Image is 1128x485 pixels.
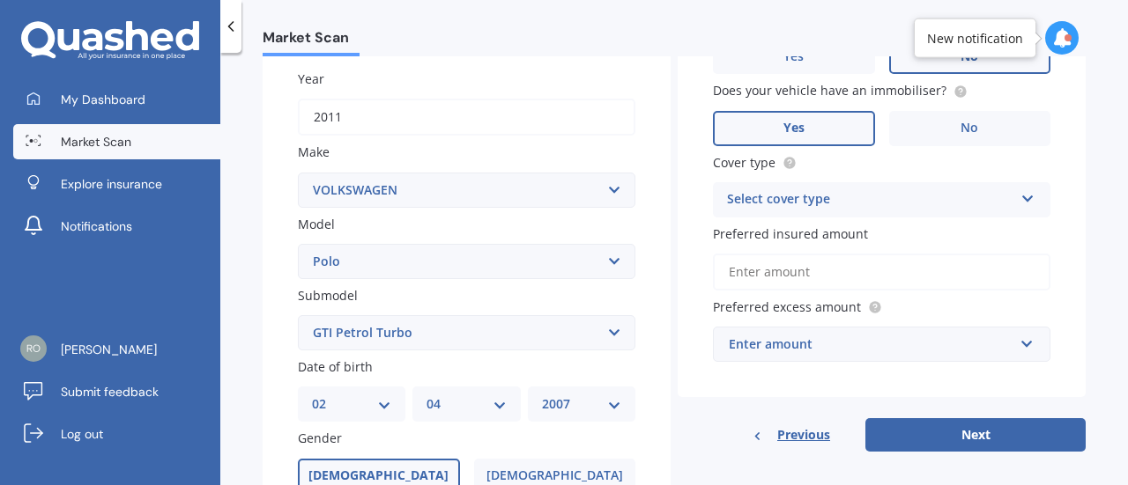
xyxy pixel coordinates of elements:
a: Log out [13,416,220,452]
span: No [961,121,978,136]
span: Market Scan [263,29,360,53]
a: Notifications [13,209,220,244]
span: Date of birth [298,358,373,375]
span: Log out [61,425,103,443]
div: Select cover type [727,189,1013,210]
span: No [961,49,978,64]
span: [DEMOGRAPHIC_DATA] [308,468,449,483]
span: Does your vehicle have an immobiliser? [713,83,946,99]
a: [PERSON_NAME] [13,332,220,367]
span: [PERSON_NAME] [61,341,157,358]
span: Yes [783,49,804,64]
span: Previous [777,422,830,448]
span: Notifications [61,217,132,235]
span: Explore insurance [61,175,162,193]
div: Enter amount [729,334,1013,354]
span: Submit feedback [61,383,159,400]
button: Next [865,418,1086,452]
input: Enter amount [713,254,1050,290]
span: Cover type [713,154,775,171]
span: Year [298,70,324,87]
div: New notification [927,29,1023,47]
a: Submit feedback [13,374,220,409]
a: My Dashboard [13,82,220,117]
span: Make [298,144,330,161]
span: [DEMOGRAPHIC_DATA] [486,468,623,483]
span: Preferred insured amount [713,225,868,242]
span: Yes [783,121,805,136]
span: Preferred excess amount [713,298,861,315]
span: My Dashboard [61,91,145,108]
a: Explore insurance [13,166,220,202]
img: 23ef4ab13b9f2f0f39defd2fde1a7e11 [20,335,47,362]
span: Submodel [298,287,358,304]
span: Gender [298,430,342,447]
span: Market Scan [61,133,131,151]
span: Model [298,216,335,232]
input: YYYY [298,99,635,136]
a: Market Scan [13,124,220,159]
